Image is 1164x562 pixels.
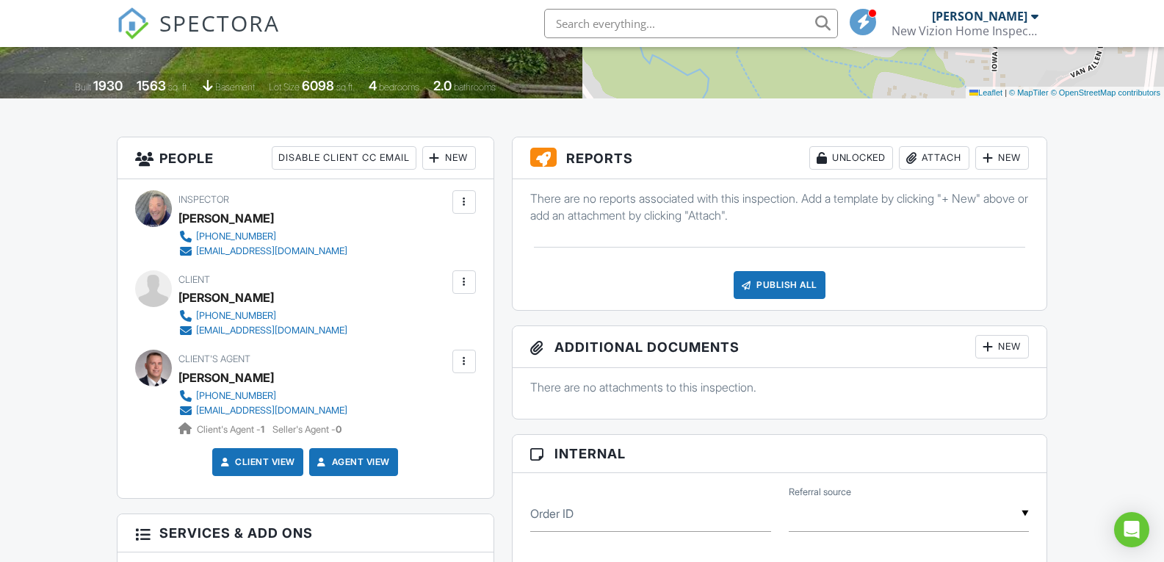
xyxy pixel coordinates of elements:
div: 1563 [137,78,166,93]
a: [PHONE_NUMBER] [178,229,347,244]
div: New [975,335,1029,359]
div: [PERSON_NAME] [932,9,1027,24]
span: Client [178,274,210,285]
label: Order ID [530,505,574,522]
span: Seller's Agent - [272,424,341,435]
p: There are no reports associated with this inspection. Add a template by clicking "+ New" above or... [530,190,1030,223]
span: sq.ft. [336,82,355,93]
span: Client's Agent - [197,424,267,435]
div: Open Intercom Messenger [1114,512,1149,547]
span: | [1005,88,1007,97]
a: Agent View [314,455,390,469]
div: 2.0 [433,78,452,93]
div: 4 [369,78,377,93]
h3: People [118,137,494,179]
div: [PHONE_NUMBER] [196,390,276,402]
a: © OpenStreetMap contributors [1051,88,1160,97]
span: Lot Size [269,82,300,93]
h3: Reports [513,137,1047,179]
p: There are no attachments to this inspection. [530,379,1030,395]
a: [PHONE_NUMBER] [178,389,347,403]
strong: 0 [336,424,341,435]
div: [EMAIL_ADDRESS][DOMAIN_NAME] [196,405,347,417]
div: 6098 [302,78,334,93]
span: SPECTORA [159,7,280,38]
div: Unlocked [809,146,893,170]
a: Leaflet [969,88,1002,97]
a: [EMAIL_ADDRESS][DOMAIN_NAME] [178,403,347,418]
div: Publish All [734,271,825,299]
span: bathrooms [454,82,496,93]
h3: Services & Add ons [118,514,494,552]
div: Attach [899,146,969,170]
div: [PHONE_NUMBER] [196,310,276,322]
a: [EMAIL_ADDRESS][DOMAIN_NAME] [178,323,347,338]
a: SPECTORA [117,20,280,51]
div: [PERSON_NAME] [178,207,274,229]
div: [PERSON_NAME] [178,287,274,309]
div: [PHONE_NUMBER] [196,231,276,242]
span: Client's Agent [178,353,250,364]
h3: Additional Documents [513,326,1047,368]
div: New Vizion Home Inspections [892,24,1038,38]
span: Inspector [178,194,229,205]
a: Client View [217,455,295,469]
a: © MapTiler [1009,88,1049,97]
div: [EMAIL_ADDRESS][DOMAIN_NAME] [196,245,347,257]
a: [PERSON_NAME] [178,367,274,389]
span: bedrooms [379,82,419,93]
span: basement [215,82,255,93]
div: Disable Client CC Email [272,146,416,170]
label: Referral source [789,486,851,499]
h3: Internal [513,435,1047,473]
strong: 1 [261,424,264,435]
div: 1930 [93,78,123,93]
img: The Best Home Inspection Software - Spectora [117,7,149,40]
div: New [422,146,476,170]
span: Built [75,82,91,93]
a: [PHONE_NUMBER] [178,309,347,323]
input: Search everything... [544,9,838,38]
span: sq. ft. [168,82,189,93]
div: New [975,146,1029,170]
div: [EMAIL_ADDRESS][DOMAIN_NAME] [196,325,347,336]
a: [EMAIL_ADDRESS][DOMAIN_NAME] [178,244,347,259]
